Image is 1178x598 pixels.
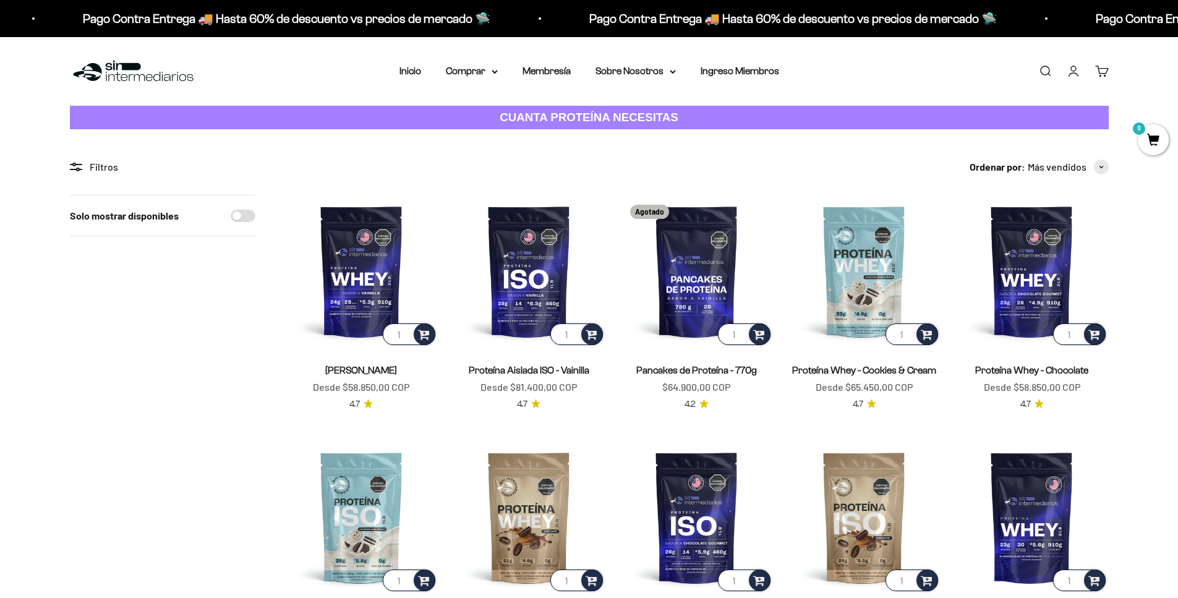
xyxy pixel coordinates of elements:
[70,208,179,224] label: Solo mostrar disponibles
[636,365,757,375] a: Pancakes de Proteína - 770g
[792,365,936,375] a: Proteína Whey - Cookies & Cream
[517,398,540,411] a: 4.74.7 de 5.0 estrellas
[970,159,1025,175] span: Ordenar por:
[500,111,678,124] strong: CUANTA PROTEÍNA NECESITAS
[469,365,589,375] a: Proteína Aislada ISO - Vainilla
[523,66,571,76] a: Membresía
[1020,398,1031,411] span: 4.7
[588,9,996,28] p: Pago Contra Entrega 🚚 Hasta 60% de descuento vs precios de mercado 🛸
[517,398,527,411] span: 4.7
[853,398,876,411] a: 4.74.7 de 5.0 estrellas
[446,63,498,79] summary: Comprar
[313,379,409,395] sale-price: Desde $58.850,00 COP
[975,365,1088,375] a: Proteína Whey - Chocolate
[70,159,255,175] div: Filtros
[685,398,709,411] a: 4.24.2 de 5.0 estrellas
[1028,159,1086,175] span: Más vendidos
[685,398,696,411] span: 4.2
[480,379,577,395] sale-price: Desde $81.400,00 COP
[1138,134,1169,148] a: 0
[1132,121,1146,136] mark: 0
[853,398,863,411] span: 4.7
[70,106,1109,130] a: CUANTA PROTEÍNA NECESITAS
[349,398,360,411] span: 4.7
[1028,159,1109,175] button: Más vendidos
[595,63,676,79] summary: Sobre Nosotros
[1020,398,1044,411] a: 4.74.7 de 5.0 estrellas
[984,379,1080,395] sale-price: Desde $58.850,00 COP
[325,365,397,375] a: [PERSON_NAME]
[349,398,373,411] a: 4.74.7 de 5.0 estrellas
[662,379,730,395] sale-price: $64.900,00 COP
[701,66,779,76] a: Ingreso Miembros
[82,9,489,28] p: Pago Contra Entrega 🚚 Hasta 60% de descuento vs precios de mercado 🛸
[399,66,421,76] a: Inicio
[816,379,913,395] sale-price: Desde $65.450,00 COP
